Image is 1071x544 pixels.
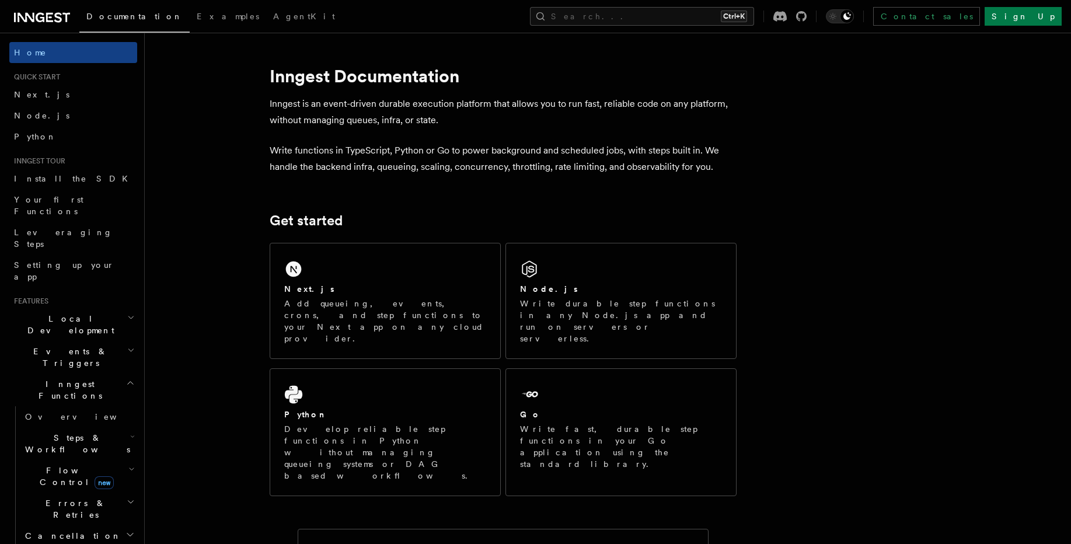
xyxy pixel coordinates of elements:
[197,12,259,21] span: Examples
[284,423,486,482] p: Develop reliable step functions in Python without managing queueing systems or DAG based workflows.
[14,111,69,120] span: Node.js
[9,168,137,189] a: Install the SDK
[9,297,48,306] span: Features
[9,126,137,147] a: Python
[273,12,335,21] span: AgentKit
[505,243,737,359] a: Node.jsWrite durable step functions in any Node.js app and run on servers or serverless.
[20,530,121,542] span: Cancellation
[270,243,501,359] a: Next.jsAdd queueing, events, crons, and step functions to your Next app on any cloud provider.
[20,465,128,488] span: Flow Control
[9,308,137,341] button: Local Development
[9,374,137,406] button: Inngest Functions
[9,105,137,126] a: Node.js
[270,368,501,496] a: PythonDevelop reliable step functions in Python without managing queueing systems or DAG based wo...
[14,228,113,249] span: Leveraging Steps
[520,423,722,470] p: Write fast, durable step functions in your Go application using the standard library.
[14,174,135,183] span: Install the SDK
[20,460,137,493] button: Flow Controlnew
[9,254,137,287] a: Setting up your app
[9,378,126,402] span: Inngest Functions
[505,368,737,496] a: GoWrite fast, durable step functions in your Go application using the standard library.
[266,4,342,32] a: AgentKit
[270,65,737,86] h1: Inngest Documentation
[14,195,83,216] span: Your first Functions
[20,432,130,455] span: Steps & Workflows
[9,189,137,222] a: Your first Functions
[9,222,137,254] a: Leveraging Steps
[86,12,183,21] span: Documentation
[20,493,137,525] button: Errors & Retries
[25,412,145,421] span: Overview
[9,341,137,374] button: Events & Triggers
[14,90,69,99] span: Next.js
[270,212,343,229] a: Get started
[520,409,541,420] h2: Go
[95,476,114,489] span: new
[284,409,327,420] h2: Python
[284,298,486,344] p: Add queueing, events, crons, and step functions to your Next app on any cloud provider.
[9,156,65,166] span: Inngest tour
[721,11,747,22] kbd: Ctrl+K
[9,72,60,82] span: Quick start
[14,260,114,281] span: Setting up your app
[270,142,737,175] p: Write functions in TypeScript, Python or Go to power background and scheduled jobs, with steps bu...
[9,84,137,105] a: Next.js
[14,132,57,141] span: Python
[20,406,137,427] a: Overview
[520,283,578,295] h2: Node.js
[79,4,190,33] a: Documentation
[873,7,980,26] a: Contact sales
[985,7,1062,26] a: Sign Up
[14,47,47,58] span: Home
[190,4,266,32] a: Examples
[20,427,137,460] button: Steps & Workflows
[826,9,854,23] button: Toggle dark mode
[9,313,127,336] span: Local Development
[9,42,137,63] a: Home
[270,96,737,128] p: Inngest is an event-driven durable execution platform that allows you to run fast, reliable code ...
[20,497,127,521] span: Errors & Retries
[284,283,334,295] h2: Next.js
[9,346,127,369] span: Events & Triggers
[520,298,722,344] p: Write durable step functions in any Node.js app and run on servers or serverless.
[530,7,754,26] button: Search...Ctrl+K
